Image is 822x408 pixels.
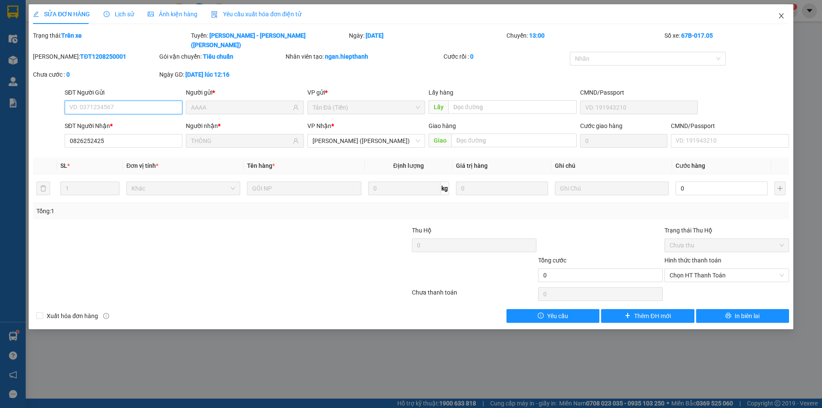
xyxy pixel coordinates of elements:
span: Yêu cầu xuất hóa đơn điện tử [211,11,301,18]
span: SL [60,162,67,169]
div: Chưa cước : [33,70,158,79]
div: CMND/Passport [671,121,789,131]
span: Thu Hộ [412,227,432,234]
b: ngan.hiepthanh [325,53,368,60]
b: 67B-017.05 [681,32,713,39]
div: Người nhận [186,121,304,131]
span: user [293,138,299,144]
div: Tổng: 1 [36,206,317,216]
button: exclamation-circleYêu cầu [506,309,599,323]
span: info-circle [103,313,109,319]
b: [DATE] [366,32,384,39]
span: Định lượng [393,162,424,169]
span: Xuất hóa đơn hàng [43,311,101,321]
span: clock-circle [104,11,110,17]
b: Trên xe [61,32,82,39]
span: Tên hàng [247,162,275,169]
b: TĐT1208250001 [80,53,126,60]
span: exclamation-circle [538,313,544,319]
span: Yêu cầu [547,311,568,321]
div: Trạng thái: [32,31,190,50]
span: Cước hàng [676,162,705,169]
input: VD: 191943210 [580,101,698,114]
input: Tên người nhận [191,136,291,146]
span: close [778,12,785,19]
input: Ghi Chú [555,182,669,195]
span: plus [625,313,631,319]
span: Thêm ĐH mới [634,311,670,321]
span: VP Nhận [307,122,331,129]
span: kg [441,182,449,195]
div: SĐT Người Nhận [65,121,182,131]
span: Đơn vị tính [126,162,158,169]
div: Người gửi [186,88,304,97]
span: Tổng cước [538,257,566,264]
div: Nhân viên tạo: [286,52,442,61]
button: printerIn biên lai [696,309,789,323]
b: [PERSON_NAME] - [PERSON_NAME] ([PERSON_NAME]) [191,32,306,48]
span: Lấy [429,100,448,114]
span: printer [725,313,731,319]
div: Tuyến: [190,31,348,50]
div: Cước rồi : [444,52,568,61]
div: Số xe: [664,31,790,50]
button: plusThêm ĐH mới [601,309,694,323]
span: Giao hàng [429,122,456,129]
b: [DATE] lúc 12:16 [185,71,229,78]
div: Trạng thái Thu Hộ [664,226,789,235]
button: delete [36,182,50,195]
div: Ngày: [348,31,506,50]
input: VD: Bàn, Ghế [247,182,361,195]
span: Lấy hàng [429,89,453,96]
input: Dọc đường [451,134,577,147]
input: Tên người gửi [191,103,291,112]
span: In biên lai [735,311,759,321]
b: 13:00 [529,32,545,39]
span: Giá trị hàng [456,162,488,169]
span: Tân Châu (Tiền) [313,134,420,147]
span: edit [33,11,39,17]
img: icon [211,11,218,18]
div: CMND/Passport [580,88,698,97]
span: SỬA ĐƠN HÀNG [33,11,90,18]
span: user [293,104,299,110]
div: Ngày GD: [159,70,284,79]
div: Gói vận chuyển: [159,52,284,61]
div: VP gửi [307,88,425,97]
span: Khác [131,182,235,195]
b: Tiêu chuẩn [203,53,233,60]
span: picture [148,11,154,17]
span: Chọn HT Thanh Toán [670,269,784,282]
button: plus [774,182,786,195]
label: Cước giao hàng [580,122,622,129]
div: [PERSON_NAME]: [33,52,158,61]
span: Tản Đà (Tiền) [313,101,420,114]
b: 0 [470,53,474,60]
label: Hình thức thanh toán [664,257,721,264]
div: Chuyến: [506,31,664,50]
input: 0 [456,182,548,195]
span: Lịch sử [104,11,134,18]
span: Ảnh kiện hàng [148,11,197,18]
div: SĐT Người Gửi [65,88,182,97]
input: Dọc đường [448,100,577,114]
span: Chưa thu [670,239,784,252]
b: 0 [66,71,70,78]
div: Chưa thanh toán [411,288,537,303]
input: Cước giao hàng [580,134,667,148]
th: Ghi chú [551,158,672,174]
span: Giao [429,134,451,147]
button: Close [769,4,793,28]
